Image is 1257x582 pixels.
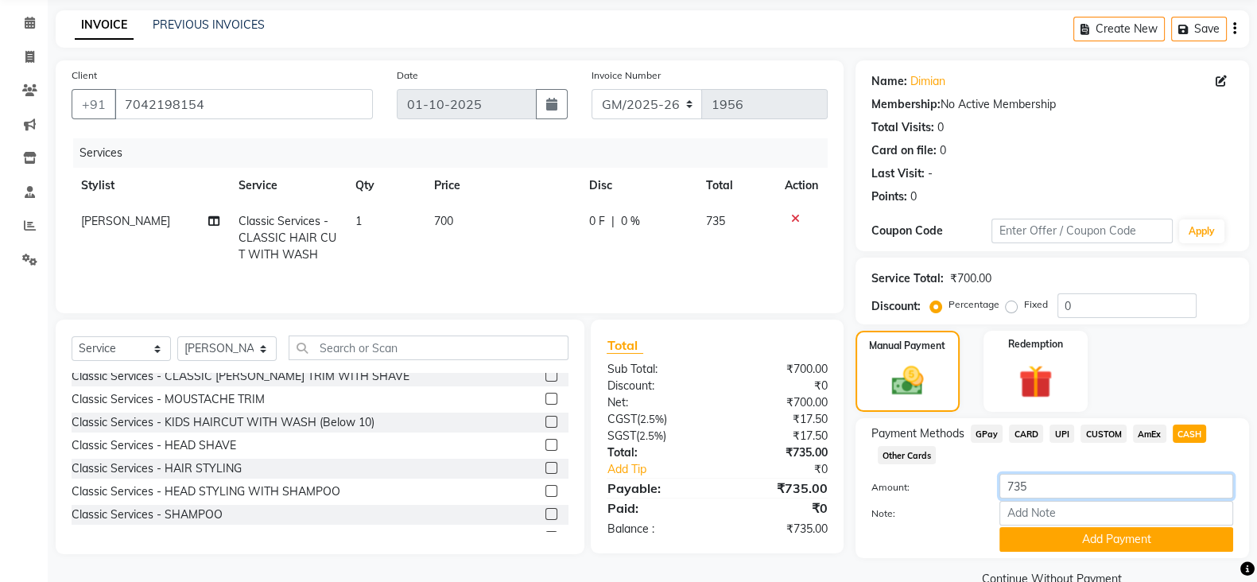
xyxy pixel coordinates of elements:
[871,425,964,442] span: Payment Methods
[595,444,717,461] div: Total:
[717,428,840,444] div: ₹17.50
[72,168,229,204] th: Stylist
[589,213,605,230] span: 0 F
[940,142,946,159] div: 0
[717,394,840,411] div: ₹700.00
[580,168,696,204] th: Disc
[869,339,945,353] label: Manual Payment
[871,270,944,287] div: Service Total:
[611,213,615,230] span: |
[871,96,1233,113] div: No Active Membership
[595,411,717,428] div: ( )
[397,68,418,83] label: Date
[928,165,933,182] div: -
[1009,425,1043,443] span: CARD
[1179,219,1224,243] button: Apply
[229,168,346,204] th: Service
[595,479,717,498] div: Payable:
[72,391,265,408] div: Classic Services - MOUSTACHE TRIM
[717,411,840,428] div: ₹17.50
[639,413,663,425] span: 2.5%
[425,168,580,204] th: Price
[607,412,636,426] span: CGST
[971,425,1003,443] span: GPay
[1073,17,1165,41] button: Create New
[1133,425,1166,443] span: AmEx
[607,337,643,354] span: Total
[717,361,840,378] div: ₹700.00
[717,479,840,498] div: ₹735.00
[72,506,223,523] div: Classic Services - SHAMPOO
[72,483,340,500] div: Classic Services - HEAD STYLING WITH SHAMPOO
[717,444,840,461] div: ₹735.00
[871,223,992,239] div: Coupon Code
[75,11,134,40] a: INVOICE
[871,119,934,136] div: Total Visits:
[595,521,717,537] div: Balance :
[592,68,661,83] label: Invoice Number
[999,527,1233,552] button: Add Payment
[871,165,925,182] div: Last Visit:
[73,138,840,168] div: Services
[153,17,265,32] a: PREVIOUS INVOICES
[991,219,1173,243] input: Enter Offer / Coupon Code
[910,188,917,205] div: 0
[1024,297,1048,312] label: Fixed
[775,168,828,204] th: Action
[595,428,717,444] div: ( )
[999,501,1233,526] input: Add Note
[607,429,635,443] span: SGST
[621,213,640,230] span: 0 %
[595,361,717,378] div: Sub Total:
[72,68,97,83] label: Client
[871,96,941,113] div: Membership:
[882,363,933,399] img: _cash.svg
[114,89,373,119] input: Search by Name/Mobile/Email/Code
[72,530,250,546] div: Royal Services - ROYAL HAIR CUT
[595,378,717,394] div: Discount:
[72,437,236,454] div: Classic Services - HEAD SHAVE
[72,368,409,385] div: Classic Services - CLASSIC [PERSON_NAME] TRIM WITH SHAVE
[738,461,840,478] div: ₹0
[937,119,944,136] div: 0
[239,214,336,262] span: Classic Services - CLASSIC HAIR CUT WITH WASH
[81,214,170,228] span: [PERSON_NAME]
[717,521,840,537] div: ₹735.00
[638,429,662,442] span: 2.5%
[717,499,840,518] div: ₹0
[871,298,921,315] div: Discount:
[434,214,453,228] span: 700
[999,474,1233,499] input: Amount
[1008,361,1062,402] img: _gift.svg
[289,336,568,360] input: Search or Scan
[717,378,840,394] div: ₹0
[595,394,717,411] div: Net:
[1080,425,1127,443] span: CUSTOM
[871,73,907,90] div: Name:
[859,506,988,521] label: Note:
[1049,425,1074,443] span: UPI
[346,168,424,204] th: Qty
[871,188,907,205] div: Points:
[910,73,945,90] a: Dimian
[696,168,775,204] th: Total
[950,270,991,287] div: ₹700.00
[706,214,725,228] span: 735
[72,89,116,119] button: +91
[871,142,937,159] div: Card on file:
[859,480,988,495] label: Amount:
[595,499,717,518] div: Paid:
[1008,337,1063,351] label: Redemption
[878,446,937,464] span: Other Cards
[595,461,737,478] a: Add Tip
[1171,17,1227,41] button: Save
[72,460,242,477] div: Classic Services - HAIR STYLING
[72,414,374,431] div: Classic Services - KIDS HAIRCUT WITH WASH (Below 10)
[949,297,999,312] label: Percentage
[355,214,362,228] span: 1
[1173,425,1207,443] span: CASH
